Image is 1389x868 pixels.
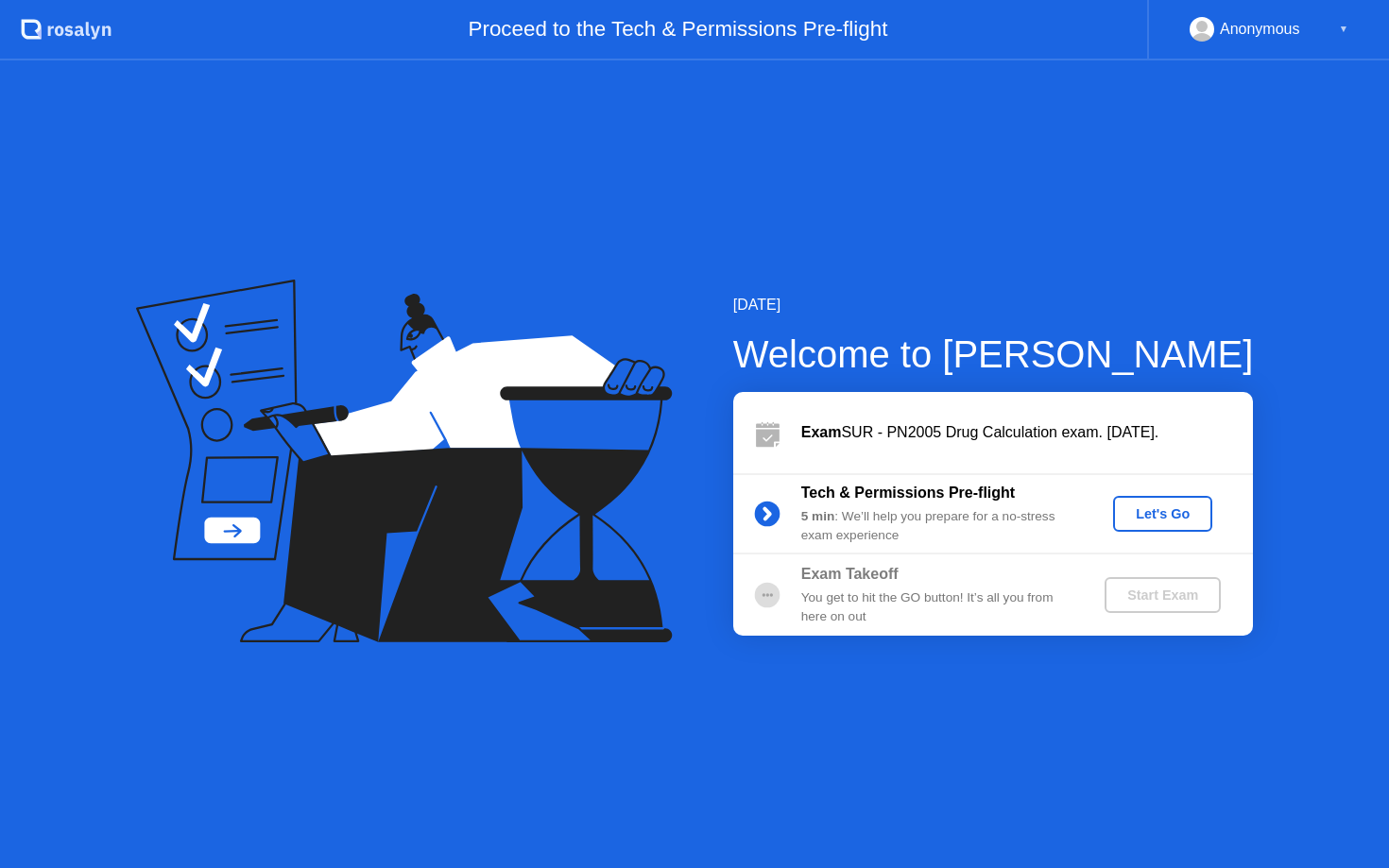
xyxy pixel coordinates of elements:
[733,294,1254,316] div: [DATE]
[801,509,835,523] b: 5 min
[801,485,1015,501] b: Tech & Permissions Pre-flight
[1339,17,1348,42] div: ▼
[801,588,1073,627] div: You get to hit the GO button! It’s all you from here on out
[1220,17,1300,42] div: Anonymous
[1121,506,1205,521] div: Let's Go
[1113,496,1212,532] button: Let's Go
[1105,577,1221,613] button: Start Exam
[801,424,842,440] b: Exam
[1112,587,1213,603] div: Start Exam
[733,326,1254,383] div: Welcome to [PERSON_NAME]
[801,566,899,582] b: Exam Takeoff
[801,507,1073,546] div: : We’ll help you prepare for a no-stress exam experience
[801,421,1253,444] div: SUR - PN2005 Drug Calculation exam. [DATE].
